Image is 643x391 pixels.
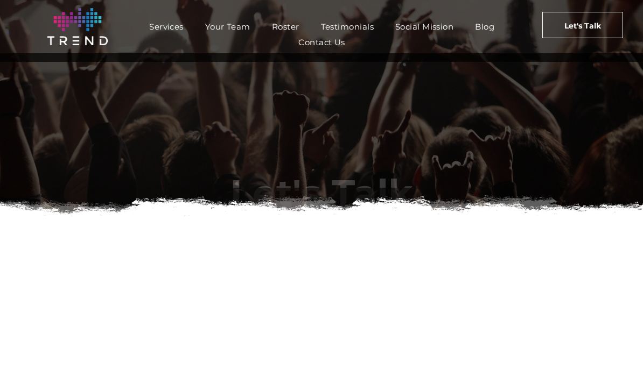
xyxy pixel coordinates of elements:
span: Let's Talk [230,170,413,216]
iframe: Chat Widget [589,339,643,391]
a: Let's Talk [542,12,623,38]
img: logo [47,8,108,45]
span: Let's Talk [564,12,601,39]
a: Blog [464,19,505,34]
a: Testimonials [310,19,385,34]
a: Your Team [194,19,261,34]
a: Social Mission [385,19,464,34]
a: Roster [261,19,310,34]
a: Services [138,19,194,34]
a: Contact Us [288,34,356,50]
